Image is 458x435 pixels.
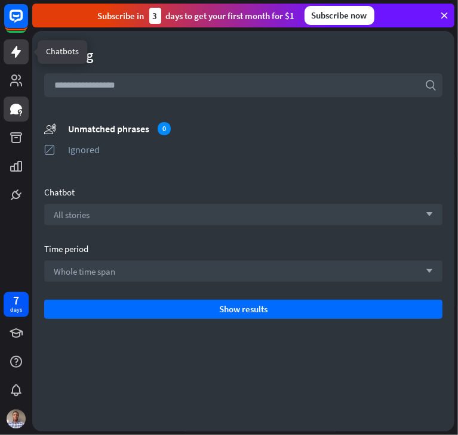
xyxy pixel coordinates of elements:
div: Training [44,46,442,64]
div: Unmatched phrases [68,122,442,135]
div: 7 [13,295,19,306]
button: Show results [44,300,442,319]
button: Open LiveChat chat widget [10,5,45,41]
div: Subscribe now [305,6,374,25]
i: arrow_down [420,211,433,218]
div: Ignored [68,144,442,156]
div: Time period [44,243,442,254]
div: Chatbot [44,187,442,198]
div: days [10,306,22,314]
div: Subscribe in days to get your first month for $1 [98,8,295,24]
span: Whole time span [54,266,115,277]
a: 7 days [4,292,29,317]
div: 0 [158,122,171,135]
i: unmatched_phrases [44,122,56,135]
i: arrow_down [420,268,433,275]
i: ignored [44,144,56,156]
div: 3 [149,8,161,24]
i: search [425,79,437,91]
span: All stories [54,209,90,220]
